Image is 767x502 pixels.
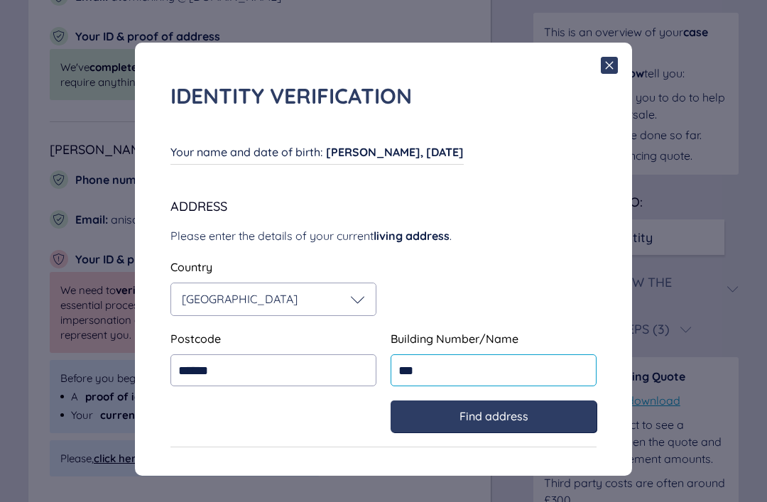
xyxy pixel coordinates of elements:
[459,410,528,422] span: Find address
[170,145,322,159] span: Your name and date of birth :
[170,332,221,346] span: Postcode
[326,145,464,159] span: [PERSON_NAME], [DATE]
[170,227,597,244] div: Please enter the details of your current .
[170,260,212,274] span: Country
[170,82,412,109] span: Identity verification
[374,229,450,243] span: living address
[182,292,298,306] span: [GEOGRAPHIC_DATA]
[391,332,518,346] span: Building Number/Name
[170,198,227,214] span: Address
